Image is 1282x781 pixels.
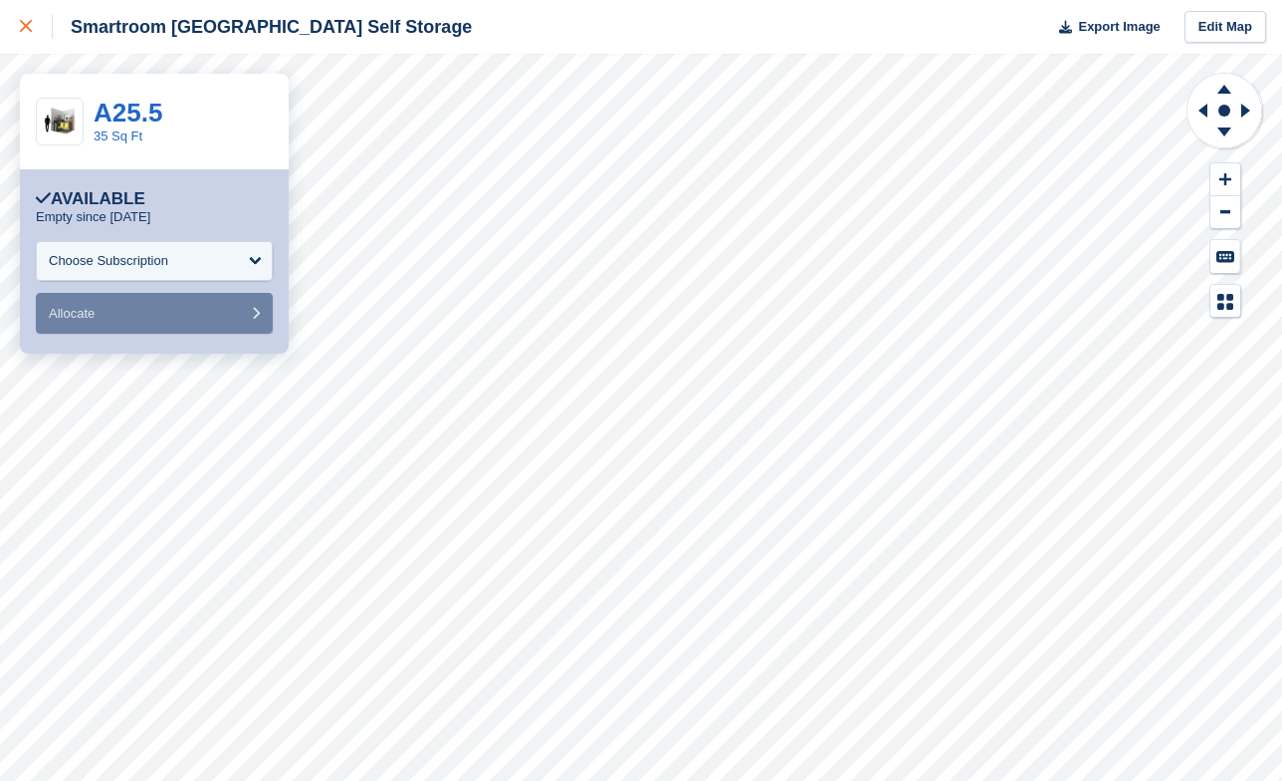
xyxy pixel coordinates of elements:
button: Map Legend [1210,285,1240,318]
button: Allocate [36,293,273,334]
button: Keyboard Shortcuts [1210,240,1240,273]
button: Zoom In [1210,163,1240,196]
span: Export Image [1078,17,1160,37]
a: A25.5 [94,98,162,128]
a: Edit Map [1184,11,1266,44]
button: Zoom Out [1210,196,1240,229]
a: 35 Sq Ft [94,129,142,143]
div: Choose Subscription [49,251,168,271]
p: Empty since [DATE] [36,209,150,225]
div: Smartroom [GEOGRAPHIC_DATA] Self Storage [53,15,472,39]
div: Available [36,189,145,209]
span: Allocate [49,306,95,321]
button: Export Image [1047,11,1161,44]
img: 35-sqft-unit.jpg [37,105,83,139]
